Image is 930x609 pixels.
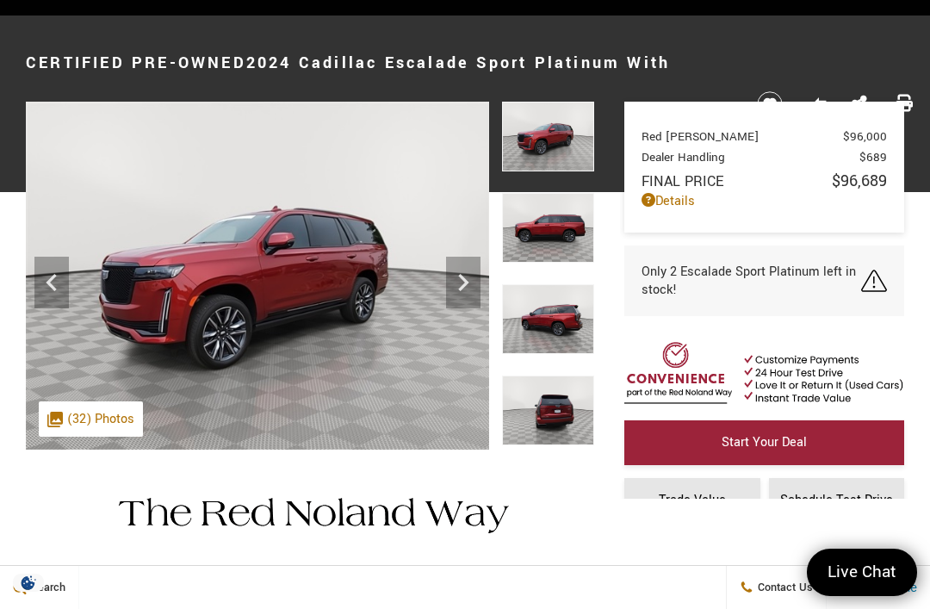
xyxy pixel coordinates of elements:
[859,149,887,165] span: $689
[39,401,143,437] div: (32) Photos
[780,491,893,509] span: Schedule Test Drive
[832,170,887,192] span: $96,689
[642,171,832,191] span: Final Price
[34,257,69,308] div: Previous
[852,93,867,115] a: Share this Certified Pre-Owned 2024 Cadillac Escalade Sport Platinum With Navigation & AWD
[896,93,913,115] a: Print this Certified Pre-Owned 2024 Cadillac Escalade Sport Platinum With Navigation & AWD
[642,192,887,210] a: Details
[642,128,887,145] a: Red [PERSON_NAME] $96,000
[502,102,595,171] img: Certified Used 2024 Red Cadillac Sport Platinum image 4
[9,574,48,592] section: Click to Open Cookie Consent Modal
[807,549,917,596] a: Live Chat
[753,580,813,595] span: Contact Us
[502,284,595,354] img: Certified Used 2024 Red Cadillac Sport Platinum image 6
[446,257,480,308] div: Next
[642,149,859,165] span: Dealer Handling
[722,433,807,451] span: Start Your Deal
[502,376,595,445] img: Certified Used 2024 Red Cadillac Sport Platinum image 7
[642,263,861,299] span: Only 2 Escalade Sport Platinum left in stock!
[642,149,887,165] a: Dealer Handling $689
[843,128,887,145] span: $96,000
[502,193,595,263] img: Certified Used 2024 Red Cadillac Sport Platinum image 5
[26,28,731,166] h1: 2024 Cadillac Escalade Sport Platinum With Navigation & AWD
[624,420,904,465] a: Start Your Deal
[642,128,843,145] span: Red [PERSON_NAME]
[26,102,490,450] img: Certified Used 2024 Red Cadillac Sport Platinum image 4
[659,491,726,509] span: Trade Value
[26,52,246,74] strong: Certified Pre-Owned
[642,170,887,192] a: Final Price $96,689
[624,478,760,523] a: Trade Value
[9,574,48,592] img: Opt-Out Icon
[751,90,789,118] button: Save vehicle
[803,91,828,117] button: Compare Vehicle
[819,561,905,584] span: Live Chat
[769,478,905,523] a: Schedule Test Drive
